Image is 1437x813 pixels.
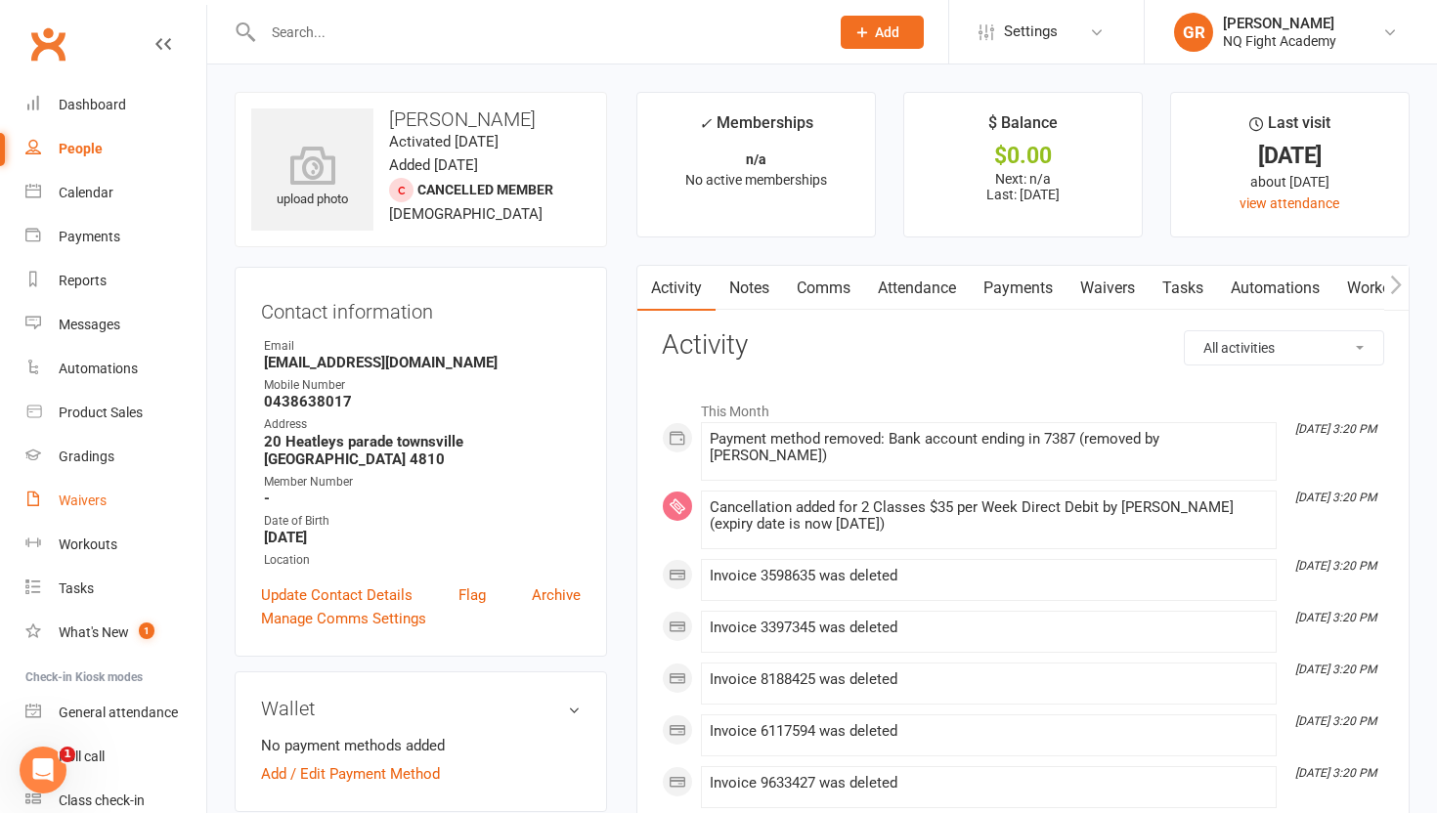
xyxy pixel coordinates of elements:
[1174,13,1213,52] div: GR
[59,705,178,720] div: General attendance
[59,273,107,288] div: Reports
[25,303,206,347] a: Messages
[389,205,543,223] span: [DEMOGRAPHIC_DATA]
[532,583,581,607] a: Archive
[264,551,581,570] div: Location
[25,347,206,391] a: Automations
[685,172,827,188] span: No active memberships
[970,266,1067,311] a: Payments
[922,171,1124,202] p: Next: n/a Last: [DATE]
[1189,171,1391,193] div: about [DATE]
[264,512,581,531] div: Date of Birth
[59,792,145,808] div: Class check-in
[25,215,206,259] a: Payments
[264,415,581,434] div: Address
[699,114,712,133] i: ✓
[1189,146,1391,166] div: [DATE]
[251,108,590,130] h3: [PERSON_NAME]
[1295,766,1376,780] i: [DATE] 3:20 PM
[59,449,114,464] div: Gradings
[264,529,581,546] strong: [DATE]
[710,431,1268,464] div: Payment method removed: Bank account ending in 7387 (removed by [PERSON_NAME])
[875,24,899,40] span: Add
[25,259,206,303] a: Reports
[710,723,1268,740] div: Invoice 6117594 was deleted
[458,583,486,607] a: Flag
[1295,714,1376,728] i: [DATE] 3:20 PM
[637,266,716,311] a: Activity
[59,536,117,552] div: Workouts
[261,607,426,630] a: Manage Comms Settings
[251,146,373,210] div: upload photo
[1149,266,1217,311] a: Tasks
[841,16,924,49] button: Add
[1295,611,1376,624] i: [DATE] 3:20 PM
[1295,559,1376,573] i: [DATE] 3:20 PM
[1240,195,1339,211] a: view attendance
[59,185,113,200] div: Calendar
[389,133,499,150] time: Activated [DATE]
[139,622,154,639] span: 1
[783,266,864,311] a: Comms
[25,391,206,435] a: Product Sales
[25,735,206,779] a: Roll call
[662,330,1384,361] h3: Activity
[25,479,206,523] a: Waivers
[261,734,581,757] li: No payment methods added
[662,391,1384,422] li: This Month
[25,127,206,171] a: People
[264,393,581,410] strong: 0438638017
[710,620,1268,636] div: Invoice 3397345 was deleted
[25,691,206,735] a: General attendance kiosk mode
[59,624,129,640] div: What's New
[1217,266,1333,311] a: Automations
[59,317,120,332] div: Messages
[389,156,478,174] time: Added [DATE]
[25,435,206,479] a: Gradings
[1333,266,1426,311] a: Workouts
[1295,491,1376,504] i: [DATE] 3:20 PM
[20,747,66,793] iframe: Intercom live chat
[25,611,206,655] a: What's New1
[699,110,813,147] div: Memberships
[746,151,766,167] strong: n/a
[59,97,126,112] div: Dashboard
[261,293,581,322] h3: Contact information
[23,20,72,68] a: Clubworx
[1223,15,1336,32] div: [PERSON_NAME]
[59,405,143,420] div: Product Sales
[25,523,206,567] a: Workouts
[1004,10,1058,54] span: Settings
[264,433,581,468] strong: 20 Heatleys parade townsville [GEOGRAPHIC_DATA] 4810
[264,337,581,356] div: Email
[710,499,1268,533] div: Cancellation added for 2 Classes $35 per Week Direct Debit by [PERSON_NAME] (expiry date is now [...
[716,266,783,311] a: Notes
[261,698,581,719] h3: Wallet
[264,473,581,492] div: Member Number
[710,671,1268,688] div: Invoice 8188425 was deleted
[1295,422,1376,436] i: [DATE] 3:20 PM
[1249,110,1330,146] div: Last visit
[988,110,1058,146] div: $ Balance
[1067,266,1149,311] a: Waivers
[59,749,105,764] div: Roll call
[922,146,1124,166] div: $0.00
[864,266,970,311] a: Attendance
[1295,663,1376,676] i: [DATE] 3:20 PM
[59,229,120,244] div: Payments
[710,568,1268,584] div: Invoice 3598635 was deleted
[264,354,581,371] strong: [EMAIL_ADDRESS][DOMAIN_NAME]
[261,762,440,786] a: Add / Edit Payment Method
[1223,32,1336,50] div: NQ Fight Academy
[25,567,206,611] a: Tasks
[59,361,138,376] div: Automations
[59,492,107,508] div: Waivers
[264,376,581,395] div: Mobile Number
[25,83,206,127] a: Dashboard
[257,19,815,46] input: Search...
[710,775,1268,792] div: Invoice 9633427 was deleted
[60,747,75,762] span: 1
[264,490,581,507] strong: -
[417,182,553,197] span: Cancelled member
[59,580,94,596] div: Tasks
